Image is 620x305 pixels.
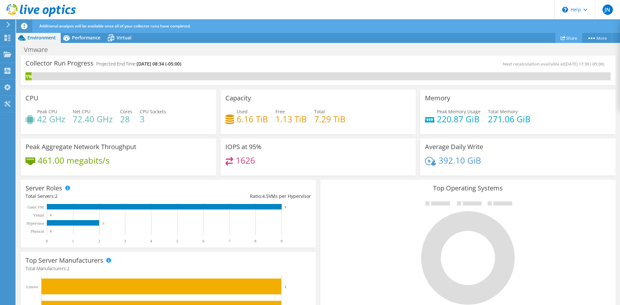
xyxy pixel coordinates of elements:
a: More [582,33,612,43]
h4: 28 [120,116,132,123]
text: 2 [98,239,100,243]
h4: Total Manufacturers: [26,265,311,272]
text: 9 [285,206,286,209]
span: Peak CPU [37,108,57,115]
div: Total Servers: [26,193,168,200]
h4: 7.29 TiB [314,116,346,123]
text: 2 [102,222,104,225]
text: Physical [31,229,44,234]
text: 1 [284,285,286,289]
div: 1% [26,73,32,80]
h4: 392.10 GiB [439,157,481,164]
text: 3 [124,239,126,243]
h4: 220.87 GiB [437,116,480,123]
h3: Capacity [225,95,251,102]
span: Total [314,108,325,115]
h4: 42 GHz [37,116,65,123]
h4: 1626 [236,157,255,164]
span: Used [237,108,248,115]
h4: 1.13 TiB [275,116,307,123]
text: 5 [176,239,178,243]
text: Lenovo [26,285,38,289]
span: Environment [27,35,56,41]
span: [DATE] 08:34 (-05:00) [137,61,181,67]
h3: Top Operating Systems [325,185,611,192]
text: Guest VM [27,205,44,209]
h3: Average Daily Write [425,143,483,150]
span: Virtual [117,35,131,41]
span: Performance [72,35,100,41]
text: 7 [229,239,231,243]
text: 0 [50,214,52,217]
text: 9 [281,239,283,243]
h4: 461.00 megabits/s [38,157,109,164]
h4: 6.16 TiB [237,116,268,123]
a: Share [555,33,582,43]
h3: Memory [425,95,450,102]
span: [DATE] 17:39 (-05:00) [564,61,604,67]
span: Total Memory [488,108,518,115]
h4: 3 [140,116,166,123]
span: 4.5 [262,193,269,199]
h3: Server Roles [26,185,62,192]
text: 0 [50,230,52,233]
span: 2 [67,265,69,271]
text: 4 [150,239,152,243]
span: CPU Sockets [140,108,166,115]
span: 2 [55,193,57,199]
span: JN [603,5,613,15]
span: Cores [120,108,132,115]
span: Free [275,108,285,115]
text: 0 [46,239,48,243]
text: 8 [254,239,256,243]
span: Additional analysis will be available once all of your collector runs have completed. [39,23,191,29]
text: 6 [202,239,204,243]
h1: Vmware [21,46,58,53]
h4: 271.06 GiB [488,116,531,123]
text: Virtual [33,213,44,218]
h3: Top Server Manufacturers [26,257,103,264]
h3: IOPS at 95% [225,143,262,150]
span: Next recalculation available at [503,61,607,67]
span: Peak Memory Usage [437,108,480,115]
h4: Projected End Time: [96,60,181,67]
text: Hypervisor [26,221,44,226]
text: 1 [72,239,74,243]
svg: \n [562,7,568,13]
h3: Peak Aggregate Network Throughput [26,143,136,150]
h3: CPU [26,95,38,102]
h4: 72.40 GHz [73,116,113,123]
span: Net CPU [73,108,90,115]
div: Ratio: VMs per Hypervisor [168,193,311,200]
